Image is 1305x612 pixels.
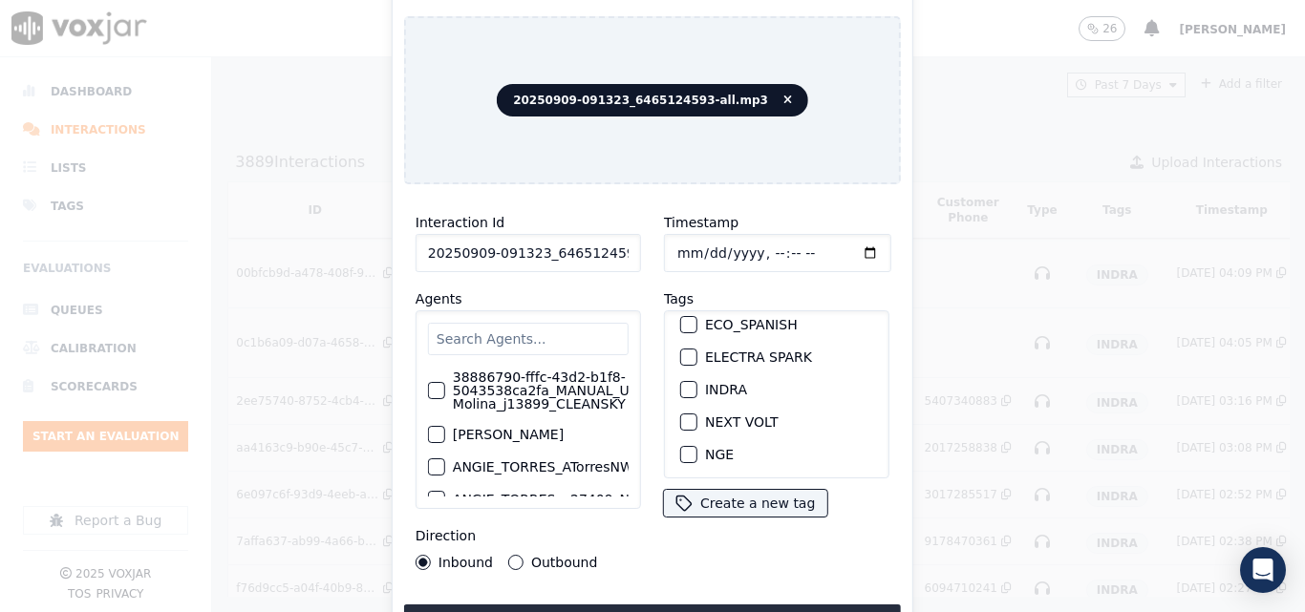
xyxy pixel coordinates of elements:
button: Create a new tag [664,490,826,517]
input: Search Agents... [428,323,629,355]
label: NGE [705,448,734,461]
input: reference id, file name, etc [416,234,641,272]
label: ELECTRA SPARK [705,350,812,364]
div: Open Intercom Messenger [1240,547,1286,593]
label: ANGIE_TORRES_a27409_NEXT_VOLT [453,493,695,506]
label: Timestamp [664,215,738,230]
label: NEXT VOLT [705,415,778,429]
label: INDRA [705,383,747,396]
label: ECO_SPANISH [705,318,798,331]
label: Tags [664,291,694,306]
label: Outbound [531,556,597,569]
label: 38886790-fffc-43d2-b1f8-5043538ca2fa_MANUAL_UPLOAD_Juliana Molina_j13899_CLEANSKY [453,370,726,411]
label: [PERSON_NAME] [453,428,564,441]
label: Direction [416,528,476,543]
label: ANGIE_TORRES_ATorresNWFG_SPARK [453,460,701,474]
label: Agents [416,291,462,306]
label: Interaction Id [416,215,504,230]
span: 20250909-091323_6465124593-all.mp3 [497,84,808,116]
label: Inbound [439,556,493,569]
